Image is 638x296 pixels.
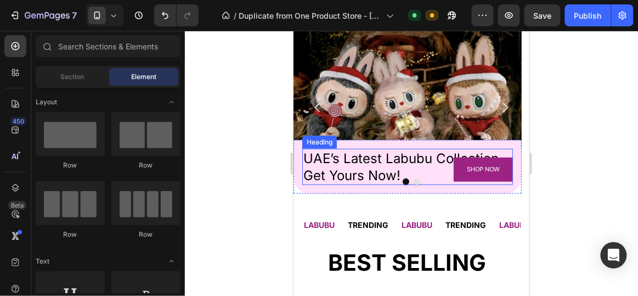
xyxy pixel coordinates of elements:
[72,9,77,22] p: 7
[61,72,84,82] span: Section
[131,72,156,82] span: Element
[36,97,57,107] span: Layout
[154,4,199,26] div: Undo/Redo
[10,117,26,126] div: 450
[234,10,236,21] span: /
[534,11,552,20] span: Save
[524,4,561,26] button: Save
[36,230,105,239] div: Row
[111,160,180,170] div: Row
[565,4,611,26] button: Publish
[36,35,180,57] input: Search Sections & Elements
[574,10,602,21] div: Publish
[36,256,49,266] span: Text
[293,31,529,296] iframe: Design area
[4,4,82,26] button: 7
[601,242,627,269] div: Open Intercom Messenger
[163,253,180,270] span: Toggle open
[206,187,236,201] p: LABUBU
[239,10,382,21] span: Duplicate from One Product Store - [DATE] 15:53:47
[163,93,180,111] span: Toggle open
[111,230,180,239] div: Row
[8,201,26,210] div: Beta
[36,160,105,170] div: Row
